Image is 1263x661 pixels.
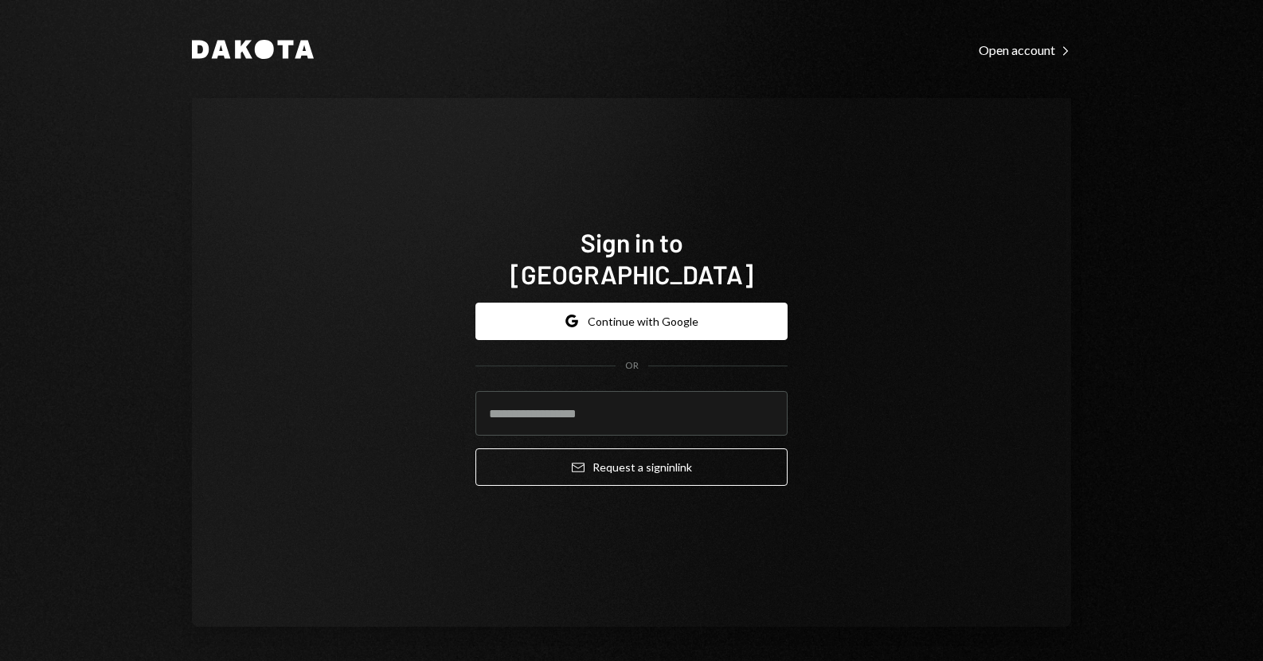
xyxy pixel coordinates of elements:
[475,303,788,340] button: Continue with Google
[979,42,1071,58] div: Open account
[475,226,788,290] h1: Sign in to [GEOGRAPHIC_DATA]
[625,359,639,373] div: OR
[979,41,1071,58] a: Open account
[475,448,788,486] button: Request a signinlink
